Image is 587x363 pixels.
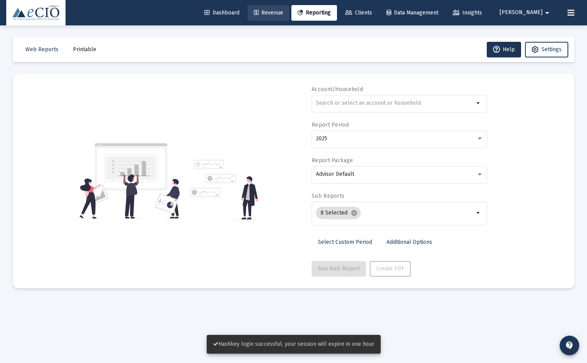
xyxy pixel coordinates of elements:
label: Sub Reports [312,193,344,199]
a: Data Management [380,5,445,21]
span: Run Web Report [318,265,360,272]
label: Account/Household [312,86,363,93]
span: Select Custom Period [318,239,372,245]
span: 2025 [316,135,327,142]
label: Report Package [312,157,353,164]
span: Dashboard [204,9,239,16]
span: Data Management [387,9,438,16]
a: Insights [447,5,488,21]
span: Insights [453,9,482,16]
span: Create PDF [376,265,404,272]
button: Settings [525,42,568,57]
label: Report Period [312,122,349,128]
mat-chip-list: Selection [316,205,474,221]
mat-icon: arrow_drop_down [543,5,552,21]
span: Hashkey login successful, your session will expire in one hour [213,341,374,347]
button: Run Web Report [312,261,366,277]
button: Web Reports [19,42,65,57]
span: Printable [73,46,96,53]
span: Advisor Default [316,171,354,177]
img: reporting [78,142,185,220]
mat-icon: arrow_drop_down [474,98,483,108]
button: Help [487,42,521,57]
span: Additional Options [387,239,432,245]
button: [PERSON_NAME] [490,5,561,20]
a: Clients [339,5,378,21]
mat-icon: contact_support [565,341,574,350]
mat-icon: arrow_drop_down [474,208,483,218]
img: reporting-alt [190,160,258,220]
button: Printable [67,42,103,57]
img: Dashboard [12,5,60,21]
a: Dashboard [198,5,246,21]
span: Reporting [298,9,331,16]
span: Settings [541,46,562,53]
input: Search or select an account or household [316,100,474,106]
a: Revenue [248,5,289,21]
span: Clients [345,9,372,16]
span: Help [493,46,515,53]
a: Reporting [291,5,337,21]
button: Create PDF [370,261,411,277]
span: Revenue [254,9,283,16]
mat-icon: cancel [351,209,358,216]
mat-chip: 8 Selected [316,207,361,219]
span: [PERSON_NAME] [500,9,543,16]
span: Web Reports [25,46,59,53]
